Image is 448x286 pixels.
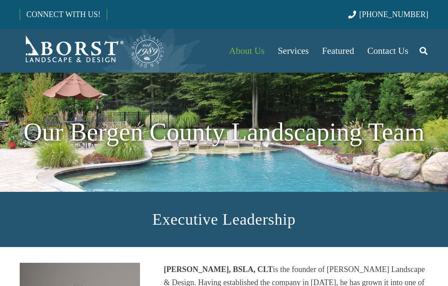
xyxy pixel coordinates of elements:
a: Search [415,40,432,62]
strong: [PERSON_NAME], BSLA, CLT [164,265,273,274]
a: About Us [223,29,271,73]
a: Services [271,29,315,73]
span: Services [278,46,309,56]
span: [PHONE_NUMBER] [359,10,428,19]
h2: Executive Leadership [20,208,428,231]
span: Contact Us [367,46,409,56]
span: About Us [229,46,265,56]
h1: Our Bergen County Landscaping Team [20,113,428,152]
a: [PHONE_NUMBER] [348,10,428,19]
span: Featured [322,46,354,56]
a: Borst-Logo [20,33,165,68]
a: CONNECT WITH US! [20,4,106,25]
a: Featured [315,29,360,73]
a: Contact Us [361,29,415,73]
